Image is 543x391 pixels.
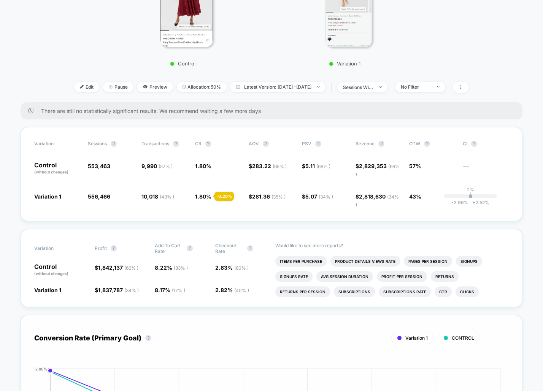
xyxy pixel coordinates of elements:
span: 43% [409,193,421,200]
span: Pause [103,82,133,92]
span: Allocation: 50% [177,82,227,92]
img: end [317,86,320,87]
span: Transactions [141,141,169,146]
span: CONTROL [452,335,474,341]
span: ( 34 % ) [124,288,139,293]
span: ( 17 % ) [172,288,185,293]
span: 2.83 % [215,264,249,271]
span: $ [95,264,138,271]
span: | [329,82,337,93]
span: 10,018 [141,193,174,200]
button: ? [111,245,117,251]
div: - 0.26 % [214,192,234,201]
span: ( 34 % ) [356,194,399,207]
span: 1.80 % [195,193,211,200]
span: ( 57 % ) [159,164,173,169]
span: Edit [74,82,99,92]
div: No Filter [401,84,431,90]
button: ? [173,141,179,147]
img: end [437,86,440,87]
li: Signups [456,256,482,267]
li: Pages Per Session [404,256,452,267]
button: ? [315,141,321,147]
p: 0% [467,187,474,192]
span: 8.17 % [155,287,185,293]
span: 281.36 [252,193,286,200]
span: 5.11 [305,163,330,169]
span: Variation 1 [405,335,428,341]
span: Revenue [356,141,375,146]
button: ? [247,245,253,251]
span: There are still no statistically significant results. We recommend waiting a few more days [41,108,507,114]
span: (without changes) [34,170,68,174]
span: $ [302,163,330,169]
button: ? [263,141,269,147]
button: ? [424,141,430,147]
span: 2,829,353 [356,163,400,177]
img: edit [80,85,84,89]
li: Returns [431,271,459,282]
span: Add To Cart Rate [155,243,183,254]
li: Profit Per Session [377,271,427,282]
span: OTW [409,141,451,147]
span: (without changes) [34,271,68,276]
span: Variation 1 [34,287,61,293]
li: Avg Session Duration [316,271,373,282]
p: Control [116,60,249,67]
p: Control [34,162,80,175]
span: -2.96 % [451,200,468,205]
span: ( 83 % ) [174,265,188,271]
span: 1,842,137 [98,264,138,271]
span: $ [356,193,399,207]
li: Items Per Purchase [275,256,327,267]
span: ( 66 % ) [356,164,400,177]
p: Would like to see more reports? [275,243,509,248]
button: ? [145,335,151,341]
span: CR [195,141,202,146]
span: $ [302,193,333,200]
li: Signups Rate [275,271,313,282]
span: 1.80 % [195,163,211,169]
span: Variation 1 [34,193,61,200]
span: Variation [34,243,76,254]
img: end [109,85,113,89]
span: ( 35 % ) [271,194,286,200]
p: Control [34,264,87,277]
p: Variation 1 [278,60,411,67]
button: ? [471,141,477,147]
li: Subscriptions [334,286,375,297]
span: 2,818,630 [356,193,399,207]
li: Product Details Views Rate [330,256,400,267]
span: 556,466 [88,193,110,200]
span: ( 66 % ) [124,265,138,271]
button: ? [205,141,211,147]
span: ( 66 % ) [316,164,330,169]
span: Variation [34,141,76,147]
span: Preview [137,82,173,92]
span: + [472,200,475,205]
span: 8.22 % [155,264,188,271]
span: AOV [249,141,259,146]
li: Subscriptions Rate [379,286,431,297]
span: 5.07 [305,193,333,200]
span: PSV [302,141,311,146]
span: 57% [409,163,421,169]
span: CI [463,141,505,147]
span: ( 34 % ) [319,194,333,200]
span: ( 60 % ) [234,265,249,271]
button: ? [187,245,193,251]
span: 553,463 [88,163,110,169]
span: Latest Version: [DATE] - [DATE] [230,82,325,92]
span: 2.52 % [468,200,489,205]
span: --- [463,164,509,177]
span: Checkout Rate [215,243,243,254]
span: $ [356,163,400,177]
img: rebalance [183,85,186,89]
img: end [379,86,382,88]
span: 2.82 % [215,287,249,293]
li: Clicks [456,286,479,297]
span: 1,837,787 [98,287,139,293]
span: $ [249,193,286,200]
span: ( 43 % ) [160,194,174,200]
p: | [470,192,471,198]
